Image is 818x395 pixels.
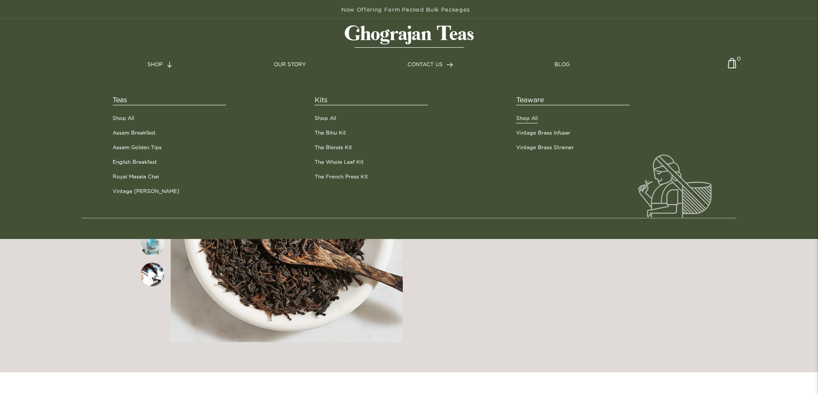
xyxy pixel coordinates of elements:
[113,129,156,137] a: Assam Breakfast
[141,263,164,286] img: First slide
[315,95,428,105] span: Kits
[113,95,226,105] span: Teas
[516,95,630,105] span: Teaware
[315,129,346,137] a: The Bihu Kit
[728,58,736,75] img: cart-icon-matt.svg
[737,55,741,58] span: 0
[315,114,336,122] a: Shop All
[345,25,474,48] img: logo-matt.svg
[315,158,364,166] a: The Whole Leaf Kit
[147,61,173,68] a: SHOP
[516,129,570,137] a: Vintage Brass Infuser
[315,173,368,181] a: The French Press Kit
[516,114,538,122] a: Shop All
[447,62,453,67] img: forward-arrow.svg
[555,61,570,68] a: BLOG
[113,173,159,181] a: Royal Masala Chai
[113,114,134,122] a: Shop All
[113,187,179,195] a: Vintage [PERSON_NAME]
[141,233,164,256] img: First slide
[147,61,162,67] span: SHOP
[516,144,574,151] a: Vintage Brass Strainer
[407,61,443,67] span: CONTACT US
[113,144,162,151] a: Assam Golden Tips
[274,61,306,68] a: OUR STORY
[638,154,711,217] img: menu-lady.svg
[167,61,172,68] img: forward-arrow.svg
[113,158,157,166] a: English Breakfast
[728,58,736,75] a: 0
[407,61,453,68] a: CONTACT US
[315,144,352,151] a: The Blends Kit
